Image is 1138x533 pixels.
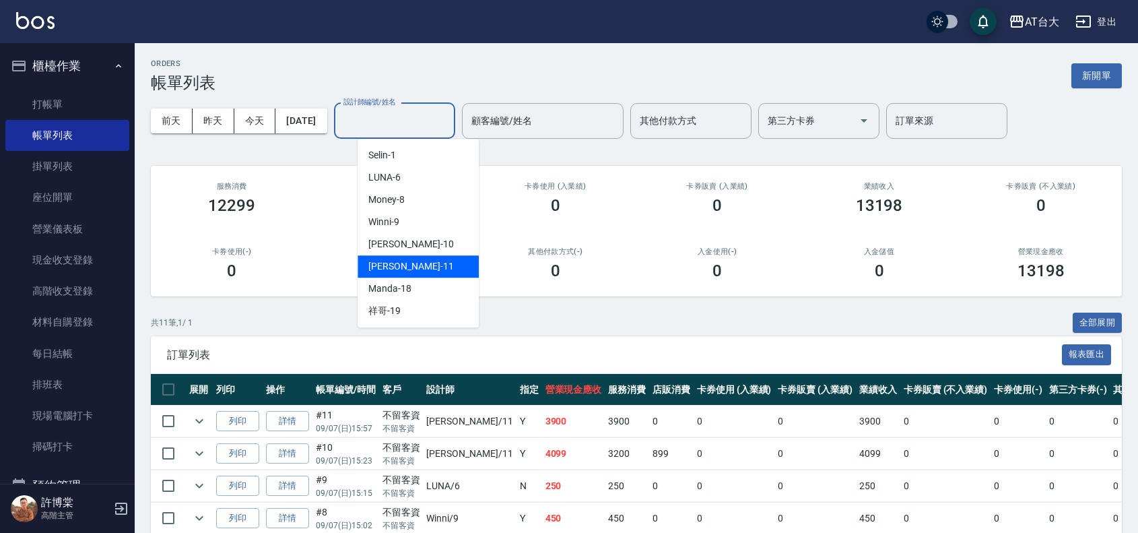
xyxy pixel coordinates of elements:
button: expand row [189,411,209,431]
td: Y [516,406,542,437]
p: 不留客資 [382,487,420,499]
a: 詳情 [266,411,309,432]
button: 登出 [1070,9,1122,34]
td: 0 [900,470,991,502]
a: 報表匯出 [1062,348,1112,360]
span: Winni -9 [368,215,399,229]
td: [PERSON_NAME] /11 [423,438,516,470]
td: 0 [774,406,856,437]
td: 0 [1046,470,1110,502]
button: AT台大 [1003,8,1065,36]
td: 0 [649,406,694,437]
th: 設計師 [423,374,516,406]
td: 250 [605,470,649,502]
p: 不留客資 [382,422,420,435]
button: expand row [189,443,209,464]
button: 列印 [216,508,259,529]
td: 0 [900,438,991,470]
a: 打帳單 [5,89,129,120]
button: 列印 [216,443,259,464]
button: expand row [189,508,209,528]
div: 不留客資 [382,505,420,520]
h5: 許博棠 [41,496,110,509]
td: 0 [991,438,1046,470]
span: [PERSON_NAME] -11 [368,259,453,274]
button: Open [853,110,875,131]
p: 09/07 (日) 15:23 [316,455,376,467]
button: 今天 [234,108,276,133]
button: [DATE] [275,108,327,133]
h2: 其他付款方式(-) [491,247,620,256]
h2: 卡券使用 (入業績) [491,182,620,191]
p: 高階主管 [41,509,110,522]
td: 4099 [856,438,900,470]
td: #10 [312,438,379,470]
a: 掃碼打卡 [5,431,129,462]
a: 高階收支登錄 [5,276,129,307]
span: [PERSON_NAME] -10 [368,237,453,251]
span: Selin -1 [368,148,396,162]
p: 09/07 (日) 15:15 [316,487,376,499]
h2: ORDERS [151,59,215,68]
td: 0 [991,470,1046,502]
p: 不留客資 [382,455,420,467]
button: 列印 [216,476,259,497]
h3: 12299 [208,196,255,215]
th: 展開 [186,374,213,406]
td: Y [516,438,542,470]
button: 列印 [216,411,259,432]
td: 250 [542,470,605,502]
td: 0 [694,438,775,470]
td: 0 [991,406,1046,437]
p: 09/07 (日) 15:57 [316,422,376,435]
button: 預約管理 [5,468,129,503]
td: 3900 [542,406,605,437]
a: 材料自購登錄 [5,307,129,338]
td: 899 [649,438,694,470]
label: 設計師編號/姓名 [343,97,396,107]
button: 前天 [151,108,193,133]
td: 0 [774,438,856,470]
a: 詳情 [266,508,309,529]
td: 0 [900,406,991,437]
button: 新開單 [1071,63,1122,88]
span: 訂單列表 [167,348,1062,362]
h3: 0 [1036,196,1046,215]
a: 帳單列表 [5,120,129,151]
button: 櫃檯作業 [5,49,129,84]
th: 店販消費 [649,374,694,406]
p: 09/07 (日) 15:02 [316,520,376,532]
p: 共 11 筆, 1 / 1 [151,317,193,329]
h3: 0 [712,261,722,280]
td: 3900 [856,406,900,437]
h3: 0 [875,261,884,280]
h3: 0 [227,261,236,280]
div: 不留客資 [382,441,420,455]
div: AT台大 [1025,13,1059,30]
h2: 入金儲值 [814,247,943,256]
button: 昨天 [193,108,234,133]
td: [PERSON_NAME] /11 [423,406,516,437]
td: LUNA /6 [423,470,516,502]
div: 不留客資 [382,473,420,487]
td: #11 [312,406,379,437]
span: Money -8 [368,193,405,207]
h3: 服務消費 [167,182,296,191]
th: 業績收入 [856,374,900,406]
a: 詳情 [266,443,309,464]
td: 250 [856,470,900,502]
td: N [516,470,542,502]
a: 座位開單 [5,182,129,213]
a: 排班表 [5,369,129,400]
h2: 入金使用(-) [652,247,782,256]
td: 4099 [542,438,605,470]
h2: 卡券販賣 (不入業績) [976,182,1106,191]
h3: 0 [551,196,560,215]
div: 不留客資 [382,408,420,422]
td: 0 [774,470,856,502]
button: 報表匯出 [1062,344,1112,365]
a: 現金收支登錄 [5,245,129,276]
h2: 卡券使用(-) [167,247,296,256]
td: 0 [1046,438,1110,470]
button: expand row [189,476,209,496]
